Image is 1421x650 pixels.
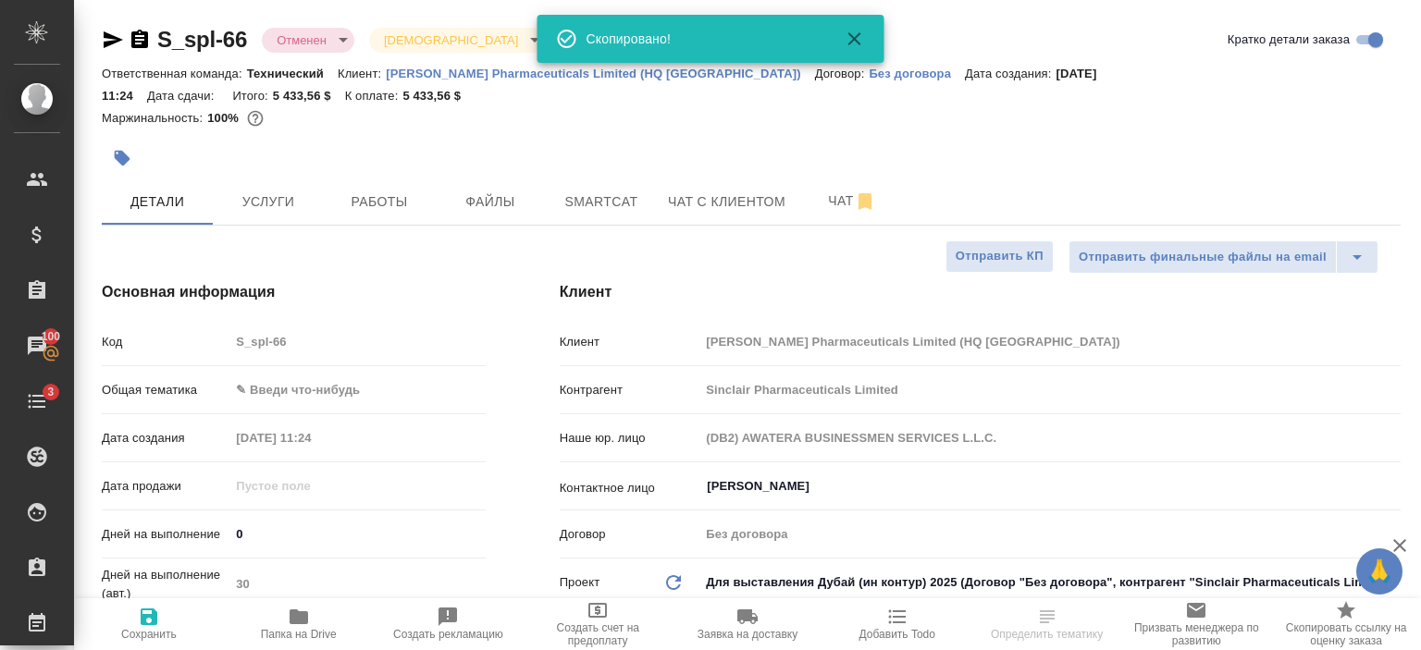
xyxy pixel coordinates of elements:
p: 5 433,56 $ [402,89,475,103]
input: Пустое поле [699,328,1401,355]
a: 3 [5,378,69,424]
span: Определить тематику [991,628,1103,641]
button: 🙏 [1356,548,1402,595]
span: Кратко детали заказа [1228,31,1350,49]
span: 🙏 [1364,552,1395,591]
input: Пустое поле [229,472,391,499]
div: Отменен [262,28,354,53]
input: Пустое поле [699,376,1401,403]
button: 0.00 USD; [243,106,267,130]
p: Договор: [815,67,870,80]
button: Open [1390,484,1394,488]
button: Заявка на доставку [673,598,822,650]
p: Контрагент [560,381,700,399]
p: Договор [560,525,700,544]
a: S_spl-66 [157,27,247,52]
input: ✎ Введи что-нибудь [229,521,485,547]
span: Призвать менеджера по развитию [1132,621,1260,647]
span: Скопировать ссылку на оценку заказа [1282,621,1410,647]
button: Добавить Todo [822,598,972,650]
span: Создать рекламацию [393,628,503,641]
h4: Клиент [560,281,1401,303]
span: Услуги [224,190,313,214]
span: Заявка на доставку [698,628,797,641]
div: Для выставления Дубай (ин контур) 2025 (Договор "Без договора", контрагент "Sinclair Pharmaceutic... [699,567,1401,598]
button: Отправить финальные файлы на email [1069,240,1337,274]
input: Пустое поле [699,521,1401,547]
input: Пустое поле [229,424,391,451]
p: Клиент: [338,67,386,80]
p: Итого: [232,89,272,103]
input: Пустое поле [699,424,1401,451]
a: [PERSON_NAME] Pharmaceuticals Limited (HQ [GEOGRAPHIC_DATA]) [386,65,815,80]
p: К оплате: [345,89,403,103]
span: Отправить КП [956,246,1044,267]
p: Без договора [869,67,965,80]
span: Отправить финальные файлы на email [1079,247,1327,268]
span: Создать счет на предоплату [534,621,661,647]
span: 3 [36,383,65,401]
button: Сохранить [74,598,224,650]
a: 100 [5,323,69,369]
p: Контактное лицо [560,479,700,497]
a: Без договора [869,65,965,80]
button: Скопировать ссылку [129,29,151,51]
p: Ответственная команда: [102,67,247,80]
p: Дата сдачи: [147,89,218,103]
div: ✎ Введи что-нибудь [236,381,463,399]
span: Папка на Drive [261,628,337,641]
button: Создать рекламацию [374,598,524,650]
p: Наше юр. лицо [560,429,700,448]
p: [PERSON_NAME] Pharmaceuticals Limited (HQ [GEOGRAPHIC_DATA]) [386,67,815,80]
span: Работы [335,190,424,214]
p: Дата создания: [965,67,1056,80]
p: Дней на выполнение (авт.) [102,566,229,603]
p: Клиент [560,333,700,351]
button: Определить тематику [972,598,1122,650]
p: Общая тематика [102,381,229,399]
input: Пустое поле [229,570,485,597]
div: split button [1069,240,1378,274]
span: Чат с клиентом [668,190,785,214]
p: 5 433,56 $ [273,89,345,103]
span: Сохранить [121,628,177,641]
h4: Основная информация [102,281,486,303]
button: Создать счет на предоплату [523,598,673,650]
p: Маржинальность: [102,111,207,125]
button: Закрыть [833,28,877,50]
p: Проект [560,573,600,592]
button: Добавить тэг [102,138,142,178]
p: Дата продажи [102,477,229,496]
button: Скопировать ссылку для ЯМессенджера [102,29,124,51]
p: Дата создания [102,429,229,448]
span: 100 [31,327,72,346]
div: Скопировано! [587,30,818,48]
div: ✎ Введи что-нибудь [229,374,485,406]
span: Детали [113,190,202,214]
button: Скопировать ссылку на оценку заказа [1271,598,1421,650]
span: Файлы [446,190,535,214]
span: Чат [808,190,896,213]
button: Папка на Drive [224,598,374,650]
button: [DEMOGRAPHIC_DATA] [378,32,524,48]
button: Призвать менеджера по развитию [1121,598,1271,650]
svg: Отписаться [854,190,876,213]
p: 100% [207,111,243,125]
span: Добавить Todo [859,628,935,641]
div: Отменен [369,28,546,53]
button: Отправить КП [945,240,1054,273]
p: Технический [247,67,338,80]
span: Smartcat [557,190,646,214]
p: Код [102,333,229,351]
p: Дней на выполнение [102,525,229,544]
input: Пустое поле [229,328,485,355]
button: Отменен [271,32,332,48]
